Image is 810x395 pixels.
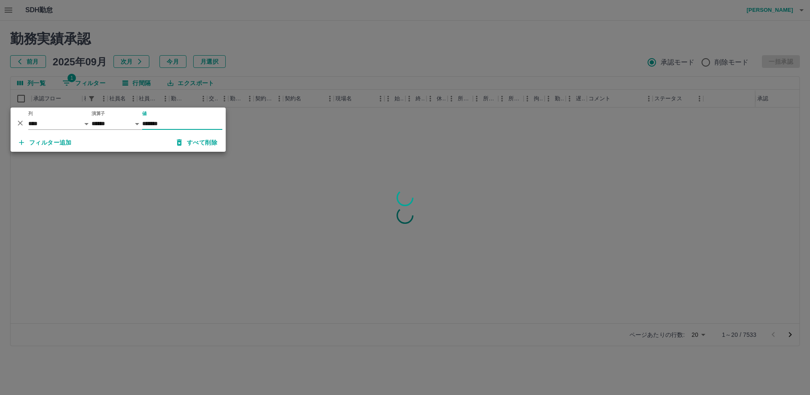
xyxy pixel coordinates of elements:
[92,110,105,117] label: 演算子
[12,135,78,150] button: フィルター追加
[142,110,147,117] label: 値
[28,110,33,117] label: 列
[170,135,224,150] button: すべて削除
[14,117,27,129] button: 削除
